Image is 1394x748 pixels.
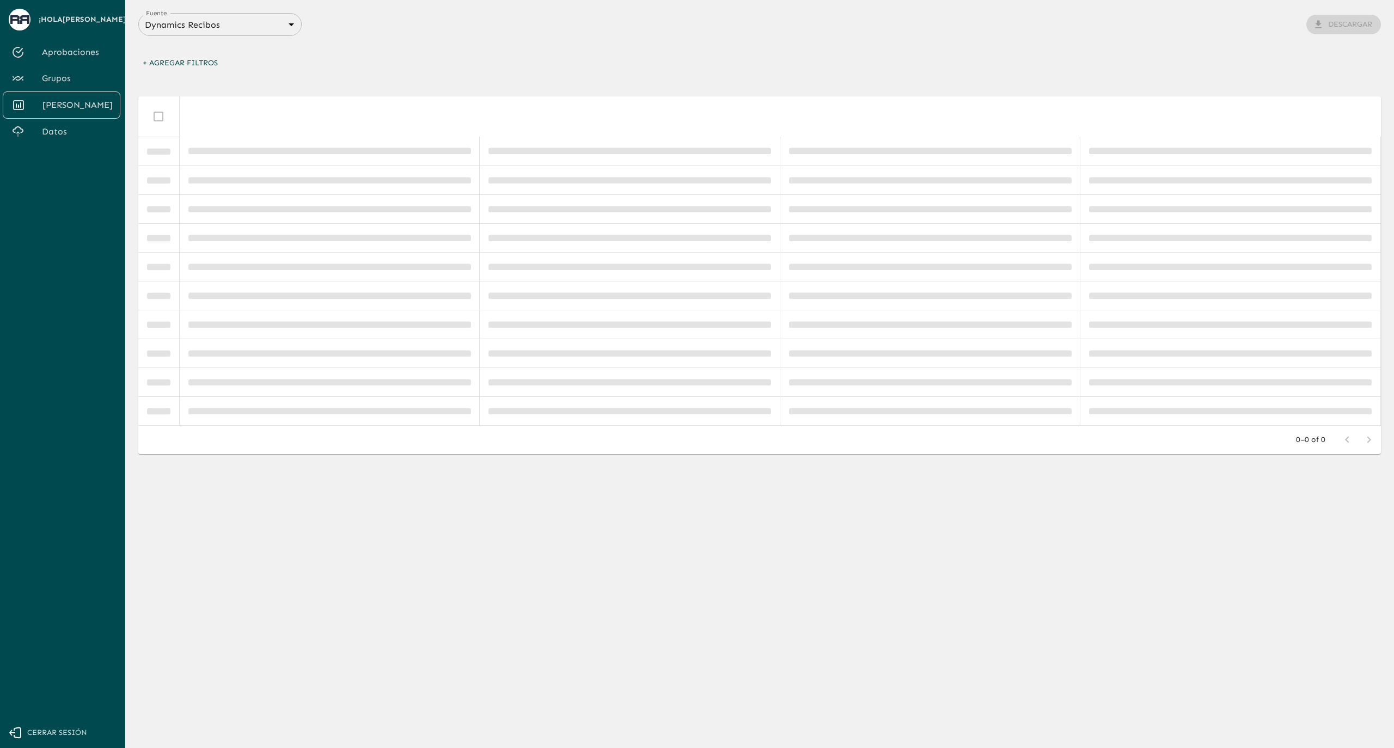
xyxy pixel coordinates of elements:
[3,91,120,119] a: [PERSON_NAME]
[3,39,120,65] a: Aprobaciones
[27,726,87,740] span: Cerrar sesión
[3,119,120,145] a: Datos
[42,72,112,85] span: Grupos
[1296,434,1325,445] p: 0–0 of 0
[138,17,302,33] div: Dynamics Recibos
[42,99,111,112] span: [PERSON_NAME]
[138,53,222,73] button: + Agregar Filtros
[39,13,129,27] span: ¡Hola [PERSON_NAME] !
[42,125,112,138] span: Datos
[146,8,167,17] label: Fuente
[42,46,112,59] span: Aprobaciones
[10,15,29,23] img: avatar
[3,65,120,91] a: Grupos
